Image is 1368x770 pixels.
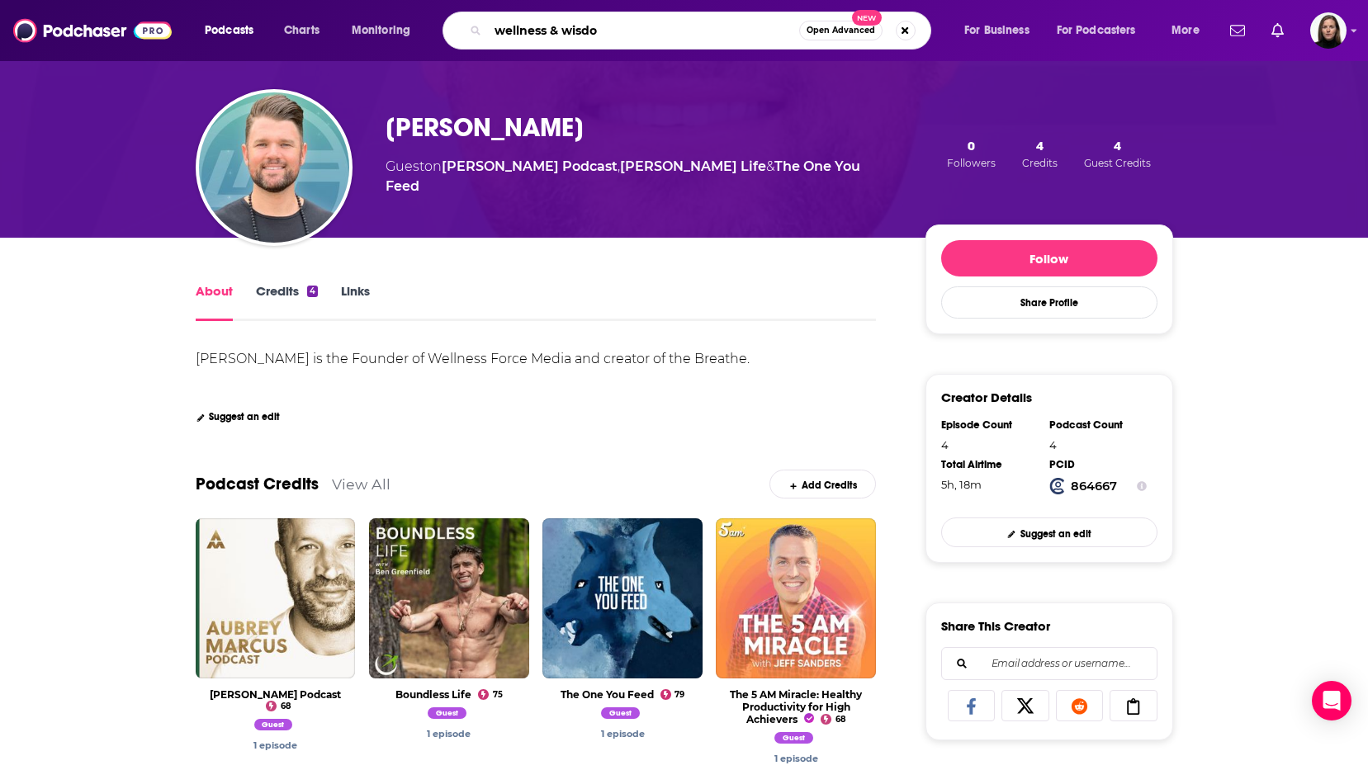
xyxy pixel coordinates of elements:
button: open menu [953,17,1050,44]
div: 4 [1049,438,1147,451]
h1: [PERSON_NAME] [386,111,584,144]
a: 75 [478,689,503,700]
div: 4 [941,438,1039,451]
span: 75 [493,692,503,698]
a: Credits4 [256,283,318,321]
span: 0 [968,138,975,154]
button: 4Credits [1017,137,1063,170]
a: Show notifications dropdown [1224,17,1252,45]
a: Josh Trent [428,710,471,721]
a: Ben Greenfield Life [620,158,766,174]
a: Aubrey Marcus Podcast [442,158,618,174]
button: Share Profile [941,286,1157,319]
div: Episode Count [941,418,1039,432]
div: Search podcasts, credits, & more... [458,12,947,50]
a: Josh Trent [253,739,297,751]
button: Open AdvancedNew [799,21,883,40]
button: Show profile menu [1310,12,1347,49]
h3: Share This Creator [941,618,1050,634]
a: Josh Trent [601,728,645,739]
a: 68 [821,714,845,725]
a: 68 [266,701,291,711]
a: Boundless Life [395,688,471,701]
span: Open Advanced [807,26,875,35]
a: Suggest an edit [196,411,281,423]
a: Josh Trent [774,753,818,764]
a: Add Credits [769,470,876,498]
button: open menu [193,17,275,44]
img: Podchaser Creator ID logo [1049,478,1066,494]
div: Podcast Count [1049,418,1147,432]
a: Suggest an edit [941,517,1157,546]
button: open menu [340,17,432,44]
div: Total Airtime [941,458,1039,471]
button: 0Followers [942,137,1001,170]
button: Follow [941,240,1157,276]
h3: Creator Details [941,390,1032,405]
a: Share on Reddit [1056,690,1104,721]
a: Josh Trent [427,728,471,739]
span: , [618,158,620,174]
input: Email address or username... [955,648,1143,679]
a: The One You Feed [561,688,654,701]
div: 4 [307,286,318,297]
span: 68 [835,716,845,723]
div: Open Intercom Messenger [1312,681,1351,720]
span: Guest [428,707,466,719]
span: Guest [386,158,424,174]
a: Charts [273,17,329,44]
a: 79 [660,689,685,700]
span: Charts [284,19,320,42]
span: Guest Credits [1084,157,1151,169]
button: open menu [1046,17,1160,44]
a: Links [341,283,370,321]
span: For Business [964,19,1030,42]
a: Copy Link [1110,690,1157,721]
button: 4Guest Credits [1079,137,1156,170]
a: About [196,283,233,321]
input: Search podcasts, credits, & more... [488,17,799,44]
span: Monitoring [352,19,410,42]
a: Show notifications dropdown [1265,17,1290,45]
span: Guest [254,719,293,730]
span: More [1172,19,1200,42]
a: Josh Trent [254,721,297,733]
div: PCID [1049,458,1147,471]
a: Podcast Credits [196,474,319,494]
img: Podchaser - Follow, Share and Rate Podcasts [13,15,172,46]
span: Logged in as BevCat3 [1310,12,1347,49]
span: For Podcasters [1057,19,1136,42]
span: Guest [601,707,640,719]
strong: 864667 [1071,479,1117,494]
span: New [852,10,882,26]
span: 79 [675,692,684,698]
img: User Profile [1310,12,1347,49]
img: Josh Trent [199,92,349,243]
span: Credits [1022,157,1058,169]
span: Guest [774,732,813,744]
span: Podcasts [205,19,253,42]
div: [PERSON_NAME] is the Founder of Wellness Force Media and creator of the Breathe. [196,351,750,366]
a: Share on Facebook [948,690,996,721]
span: 4 [1036,138,1044,154]
a: Aubrey Marcus Podcast [210,688,341,701]
button: Show Info [1137,478,1147,494]
a: Josh Trent [601,710,644,721]
a: Josh Trent [774,735,817,746]
a: The 5 AM Miracle: Healthy Productivity for High Achievers [730,688,862,725]
button: open menu [1160,17,1220,44]
a: The One You Feed [386,158,860,194]
a: Share on X/Twitter [1001,690,1049,721]
span: & [766,158,774,174]
span: 5 hours, 18 minutes, 39 seconds [941,478,982,491]
span: 68 [281,703,291,710]
span: Followers [947,157,996,169]
div: Search followers [941,647,1157,680]
span: on [424,158,618,174]
span: 4 [1114,138,1121,154]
